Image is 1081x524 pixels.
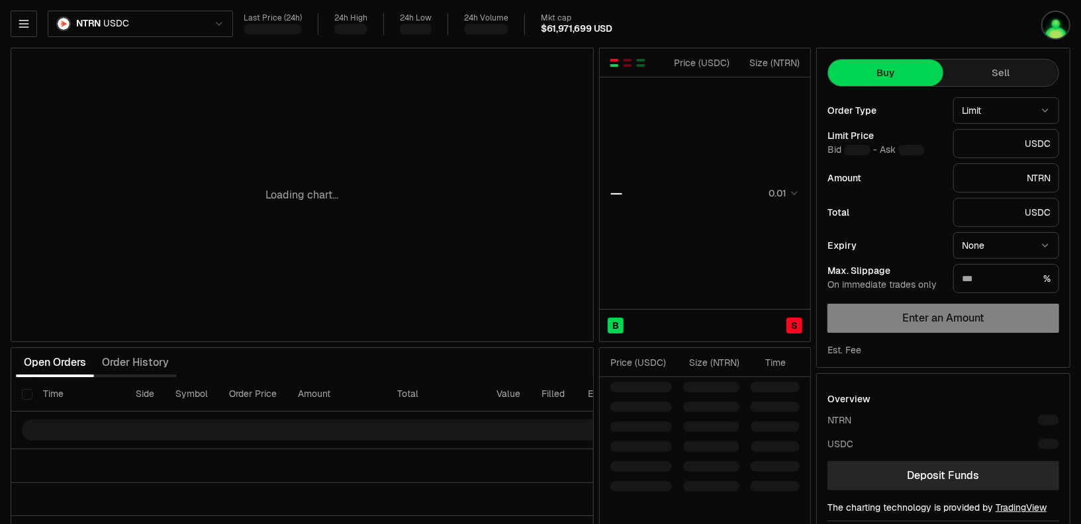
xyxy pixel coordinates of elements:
[827,501,1059,514] div: The charting technology is provided by
[827,208,943,217] div: Total
[76,18,101,30] span: NTRN
[827,106,943,115] div: Order Type
[741,56,800,69] div: Size ( NTRN )
[943,60,1058,86] button: Sell
[58,18,70,30] img: NTRN Logo
[953,97,1059,124] button: Limit
[610,356,672,369] div: Price ( USDC )
[1043,12,1069,38] img: MAIN
[828,60,943,86] button: Buy
[953,264,1059,293] div: %
[683,356,739,369] div: Size ( NTRN )
[880,144,925,156] span: Ask
[953,198,1059,227] div: USDC
[827,173,943,183] div: Amount
[827,414,851,427] div: NTRN
[610,184,622,202] div: —
[103,18,128,30] span: USDC
[827,241,943,250] div: Expiry
[244,13,302,23] div: Last Price (24h)
[32,377,125,412] th: Time
[827,343,861,357] div: Est. Fee
[400,13,432,23] div: 24h Low
[16,349,94,376] button: Open Orders
[765,185,800,201] button: 0.01
[827,461,1059,490] a: Deposit Funds
[165,377,218,412] th: Symbol
[827,144,877,156] span: Bid -
[125,377,165,412] th: Side
[531,377,577,412] th: Filled
[751,356,786,369] div: Time
[827,392,870,406] div: Overview
[334,13,367,23] div: 24h High
[287,377,387,412] th: Amount
[953,163,1059,193] div: NTRN
[827,266,943,275] div: Max. Slippage
[953,232,1059,259] button: None
[577,377,667,412] th: Expiry
[622,58,633,68] button: Show Sell Orders Only
[541,23,612,35] div: $61,971,699 USD
[827,279,943,291] div: On immediate trades only
[541,13,612,23] div: Mkt cap
[266,187,339,203] p: Loading chart...
[827,131,943,140] div: Limit Price
[827,437,853,451] div: USDC
[635,58,646,68] button: Show Buy Orders Only
[218,377,287,412] th: Order Price
[791,319,798,332] span: S
[94,349,177,376] button: Order History
[464,13,508,23] div: 24h Volume
[671,56,729,69] div: Price ( USDC )
[953,129,1059,158] div: USDC
[612,319,619,332] span: B
[609,58,620,68] button: Show Buy and Sell Orders
[387,377,486,412] th: Total
[996,502,1047,513] a: TradingView
[486,377,531,412] th: Value
[22,389,32,400] button: Select all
